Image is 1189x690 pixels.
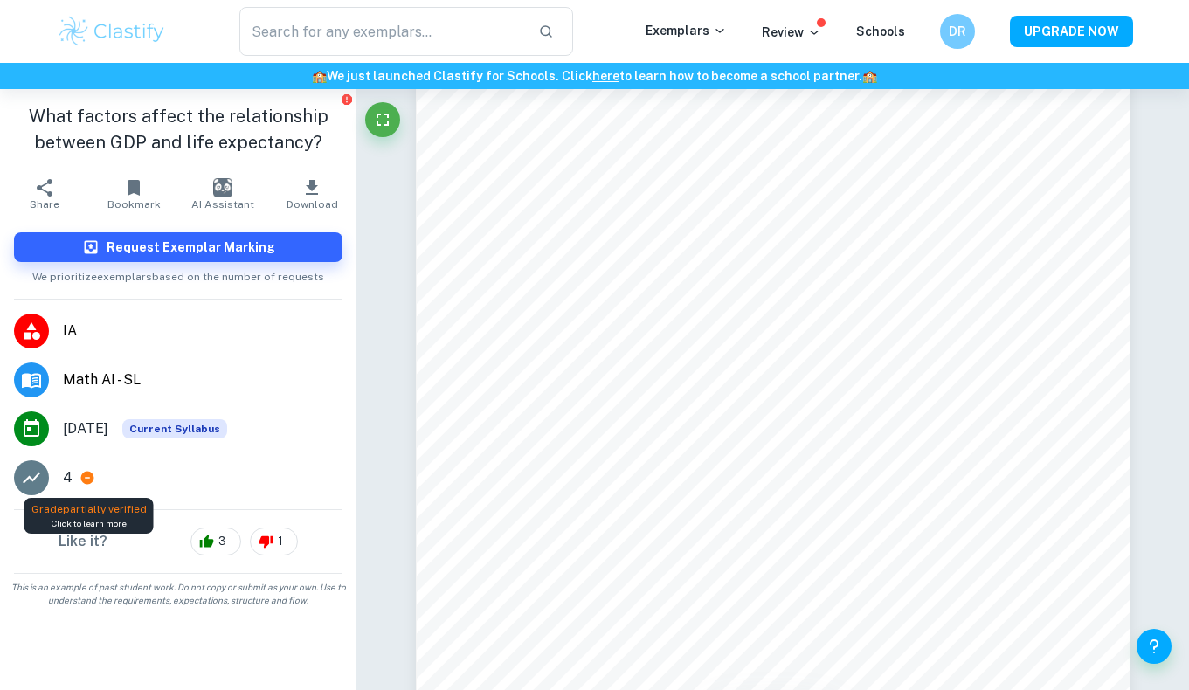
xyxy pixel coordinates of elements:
[250,528,298,555] div: 1
[122,419,227,438] span: Current Syllabus
[32,262,324,285] span: We prioritize exemplars based on the number of requests
[365,102,400,137] button: Fullscreen
[312,69,327,83] span: 🏫
[947,22,967,41] h6: DR
[122,419,227,438] div: This exemplar is based on the current syllabus. Feel free to refer to it for inspiration/ideas wh...
[1010,16,1133,47] button: UPGRADE NOW
[63,321,342,342] span: IA
[107,198,161,210] span: Bookmark
[646,21,727,40] p: Exemplars
[30,198,59,210] span: Share
[63,418,108,439] span: [DATE]
[3,66,1186,86] h6: We just launched Clastify for Schools. Click to learn how to become a school partner.
[178,169,267,218] button: AI Assistant
[14,232,342,262] button: Request Exemplar Marking
[213,178,232,197] img: AI Assistant
[57,14,168,49] img: Clastify logo
[59,531,107,552] h6: Like it?
[89,169,178,218] button: Bookmark
[190,528,241,555] div: 3
[7,581,349,607] span: This is an example of past student work. Do not copy or submit as your own. Use to understand the...
[239,7,525,56] input: Search for any exemplars...
[209,533,236,550] span: 3
[862,69,877,83] span: 🏫
[762,23,821,42] p: Review
[1137,629,1172,664] button: Help and Feedback
[856,24,905,38] a: Schools
[287,198,338,210] span: Download
[268,533,293,550] span: 1
[191,198,254,210] span: AI Assistant
[52,517,127,530] span: Click to learn more
[340,93,353,106] button: Report issue
[940,14,975,49] button: DR
[107,238,275,257] h6: Request Exemplar Marking
[267,169,356,218] button: Download
[63,369,342,390] span: Math AI - SL
[592,69,619,83] a: here
[14,103,342,155] h1: What factors affect the relationship between GDP and life expectancy?
[63,467,73,488] p: 4
[31,503,147,515] span: Grade partially verified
